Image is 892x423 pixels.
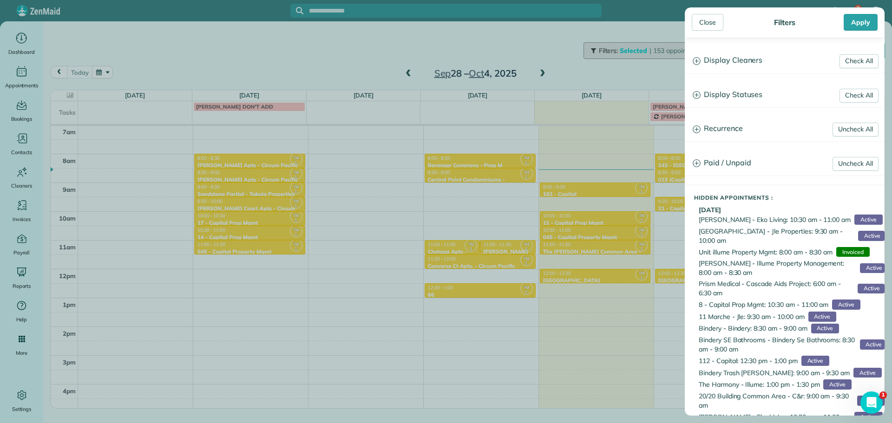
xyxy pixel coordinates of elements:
span: 8 - Capital Prop Mgmt: 10:30 am - 11:00 am [699,300,828,309]
span: [PERSON_NAME] - Illume Property Management: 8:00 am - 8:30 am [699,259,856,277]
span: Active [858,284,885,294]
span: Active [801,356,829,366]
span: Active [832,299,860,310]
a: Check All [840,89,879,103]
span: Active [811,324,839,334]
span: 11 Marche - Jle: 9:30 am - 10:00 am [699,312,805,321]
span: Active [860,339,885,350]
a: Display Statuses [685,83,884,107]
span: 112 - Capital: 12:30 pm - 1:00 pm [699,356,798,365]
span: Active [808,312,836,322]
div: Apply [844,14,878,31]
span: 1 [879,391,887,399]
span: Bindery - Bindery: 8:30 am - 9:00 am [699,324,807,333]
span: Prism Medical - Cascade Aids Project: 6:00 am - 6:30 am [699,279,854,298]
span: Bindery Trash [PERSON_NAME]: 9:00 am - 9:30 am [699,368,850,377]
span: Active [854,215,882,225]
a: Check All [840,54,879,68]
span: Invoiced [836,247,869,257]
a: Recurrence [685,117,884,141]
span: Unit illume Property Mgmt: 8:00 am - 8:30 am [699,247,833,257]
span: 20/20 Building Common Area - C&r: 9:00 am - 9:30 am [699,391,853,410]
a: Uncheck All [833,123,879,137]
a: Uncheck All [833,157,879,171]
iframe: Intercom live chat [860,391,883,414]
span: Active [858,231,885,241]
h5: Hidden Appointments : [694,195,885,201]
span: Active [857,396,885,406]
a: Display Cleaners [685,49,884,72]
span: Active [860,263,885,273]
div: Filters [771,18,798,27]
span: [GEOGRAPHIC_DATA] - Jle Properties: 9:30 am - 10:00 am [699,227,854,245]
span: Active [823,379,851,390]
span: Bindery SE Bathrooms - Bindery Se Bathrooms: 8:30 am - 9:00 am [699,335,856,354]
span: [PERSON_NAME] - Eko Living: 10:30 am - 11:00 am [699,412,851,422]
b: [DATE] [699,206,721,214]
span: Active [853,368,881,378]
div: Close [692,14,723,31]
span: The Harmony - Illume: 1:00 pm - 1:30 pm [699,380,820,389]
a: Paid / Unpaid [685,151,884,175]
span: [PERSON_NAME] - Eko Living: 10:30 am - 11:00 am [699,215,851,224]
